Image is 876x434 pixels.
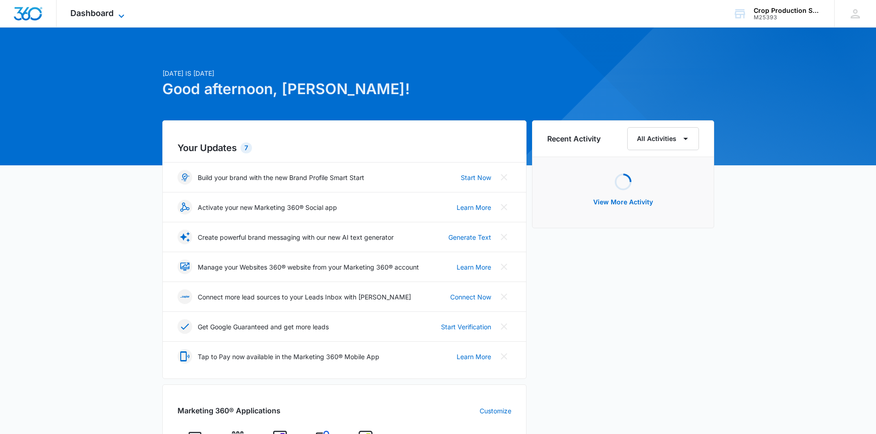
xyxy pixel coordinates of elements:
[754,7,821,14] div: account name
[448,232,491,242] a: Generate Text
[480,406,511,416] a: Customize
[162,68,527,78] p: [DATE] is [DATE]
[584,191,662,213] button: View More Activity
[441,322,491,332] a: Start Verification
[177,141,511,155] h2: Your Updates
[198,292,411,302] p: Connect more lead sources to your Leads Inbox with [PERSON_NAME]
[198,203,337,212] p: Activate your new Marketing 360® Social app
[240,142,252,153] div: 7
[497,259,511,274] button: Close
[198,232,394,242] p: Create powerful brand messaging with our new AI text generator
[162,78,527,100] h1: Good afternoon, [PERSON_NAME]!
[497,319,511,334] button: Close
[457,203,491,212] a: Learn More
[457,352,491,361] a: Learn More
[497,349,511,364] button: Close
[754,14,821,21] div: account id
[497,200,511,214] button: Close
[70,8,114,18] span: Dashboard
[547,133,601,144] h6: Recent Activity
[497,170,511,185] button: Close
[457,262,491,272] a: Learn More
[450,292,491,302] a: Connect Now
[461,173,491,182] a: Start Now
[497,289,511,304] button: Close
[198,173,364,182] p: Build your brand with the new Brand Profile Smart Start
[198,322,329,332] p: Get Google Guaranteed and get more leads
[627,127,699,150] button: All Activities
[198,352,379,361] p: Tap to Pay now available in the Marketing 360® Mobile App
[177,405,281,416] h2: Marketing 360® Applications
[497,230,511,244] button: Close
[198,262,419,272] p: Manage your Websites 360® website from your Marketing 360® account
